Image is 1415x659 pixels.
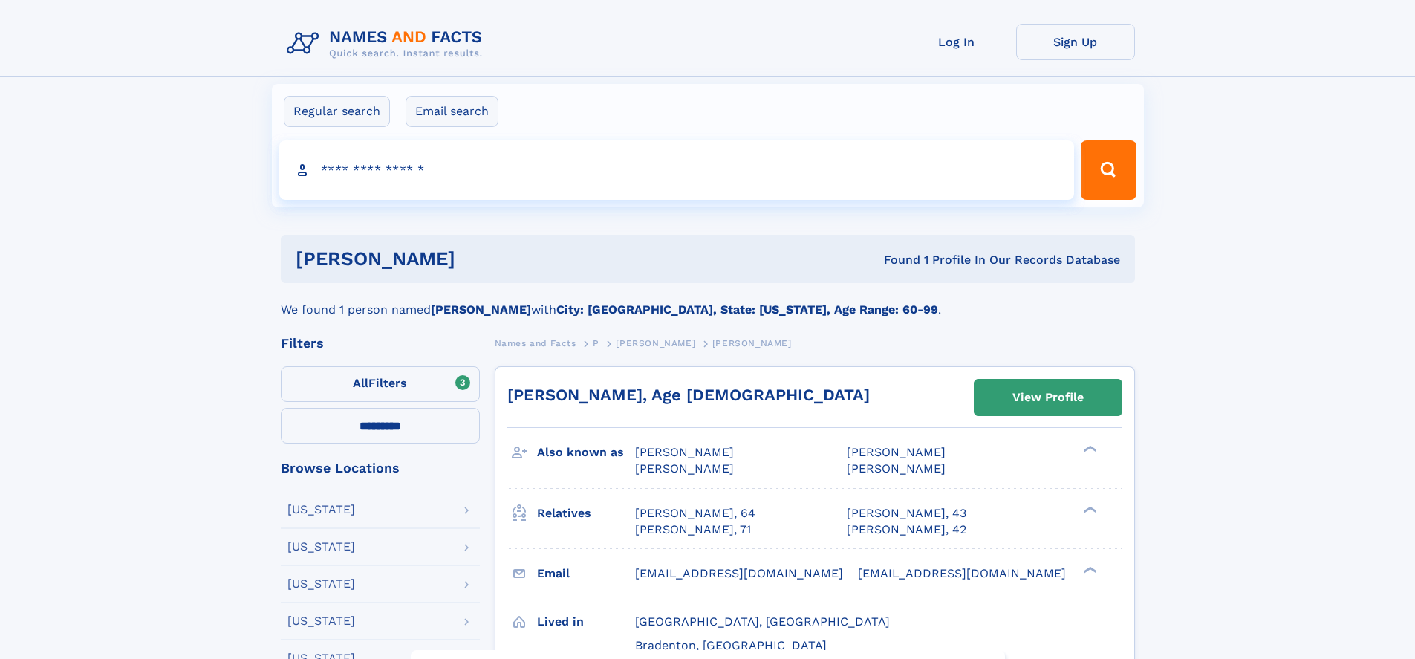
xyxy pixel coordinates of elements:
[537,501,635,526] h3: Relatives
[537,440,635,465] h3: Also known as
[287,504,355,516] div: [US_STATE]
[281,283,1135,319] div: We found 1 person named with .
[296,250,670,268] h1: [PERSON_NAME]
[669,252,1120,268] div: Found 1 Profile In Our Records Database
[635,638,827,652] span: Bradenton, [GEOGRAPHIC_DATA]
[281,24,495,64] img: Logo Names and Facts
[635,461,734,475] span: [PERSON_NAME]
[287,578,355,590] div: [US_STATE]
[712,338,792,348] span: [PERSON_NAME]
[537,609,635,634] h3: Lived in
[593,334,599,352] a: P
[593,338,599,348] span: P
[507,386,870,404] a: [PERSON_NAME], Age [DEMOGRAPHIC_DATA]
[635,614,890,629] span: [GEOGRAPHIC_DATA], [GEOGRAPHIC_DATA]
[1080,504,1098,514] div: ❯
[616,338,695,348] span: [PERSON_NAME]
[635,566,843,580] span: [EMAIL_ADDRESS][DOMAIN_NAME]
[556,302,938,316] b: City: [GEOGRAPHIC_DATA], State: [US_STATE], Age Range: 60-99
[1081,140,1136,200] button: Search Button
[635,522,751,538] a: [PERSON_NAME], 71
[616,334,695,352] a: [PERSON_NAME]
[1080,444,1098,454] div: ❯
[847,522,966,538] a: [PERSON_NAME], 42
[431,302,531,316] b: [PERSON_NAME]
[287,541,355,553] div: [US_STATE]
[975,380,1122,415] a: View Profile
[1080,565,1098,574] div: ❯
[284,96,390,127] label: Regular search
[353,376,368,390] span: All
[537,561,635,586] h3: Email
[847,461,946,475] span: [PERSON_NAME]
[281,366,480,402] label: Filters
[847,445,946,459] span: [PERSON_NAME]
[281,461,480,475] div: Browse Locations
[897,24,1016,60] a: Log In
[847,505,966,522] a: [PERSON_NAME], 43
[495,334,576,352] a: Names and Facts
[406,96,498,127] label: Email search
[635,505,755,522] a: [PERSON_NAME], 64
[635,445,734,459] span: [PERSON_NAME]
[287,615,355,627] div: [US_STATE]
[281,337,480,350] div: Filters
[1012,380,1084,415] div: View Profile
[279,140,1075,200] input: search input
[1016,24,1135,60] a: Sign Up
[858,566,1066,580] span: [EMAIL_ADDRESS][DOMAIN_NAME]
